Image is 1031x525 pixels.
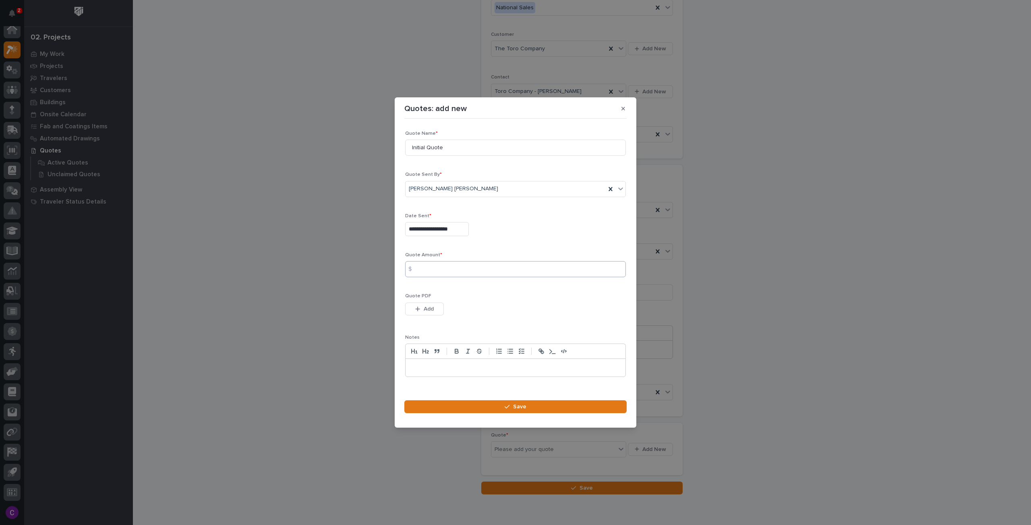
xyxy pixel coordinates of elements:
span: Quote PDF [405,294,431,299]
span: Notes [405,335,420,340]
span: Quote Name [405,131,438,136]
span: Quote Amount [405,253,442,257]
span: Date Sent [405,214,431,218]
p: Quotes: add new [404,104,467,113]
span: [PERSON_NAME] [PERSON_NAME] [409,185,498,193]
span: Quote Sent By [405,172,442,177]
div: $ [405,261,421,277]
button: Save [404,400,627,413]
button: Add [405,303,444,315]
span: Add [424,305,434,313]
span: Save [513,403,526,410]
